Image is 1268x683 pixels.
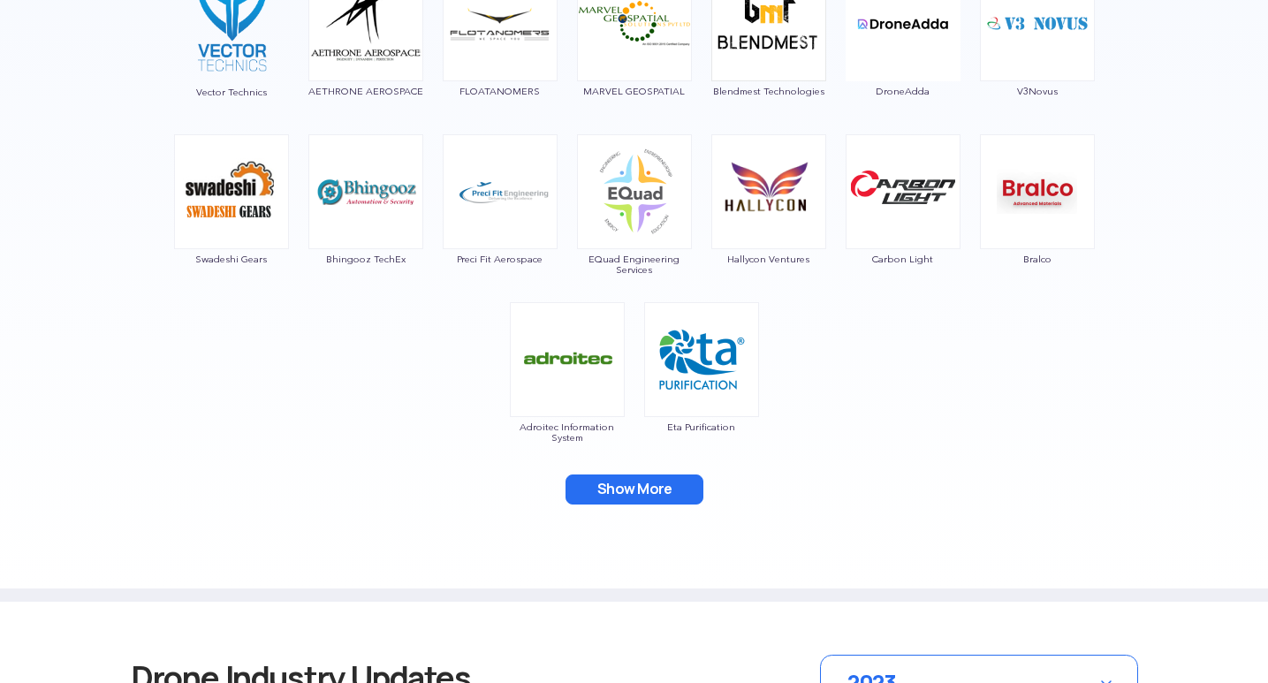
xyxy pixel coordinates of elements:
span: FLOATANOMERS [442,86,558,96]
img: img_preci.png [443,134,558,249]
a: Adroitec Information System [509,351,626,443]
span: V3Novus [979,86,1096,96]
span: MARVEL GEOSPATIAL [576,86,693,96]
span: AETHRONE AEROSPACE [308,86,424,96]
a: Carbon Light [845,183,961,264]
a: Eta Purification [643,351,760,432]
a: Bhingooz TechEx [308,183,424,264]
img: img_hallycon.png [711,134,826,249]
span: Vector Technics [173,87,290,97]
a: Vector Technics [173,15,290,97]
img: img_bralco.png [980,134,1095,249]
img: img_carbonlight.png [846,134,960,249]
img: ic_swadeshi.png [174,134,289,249]
a: Swadeshi Gears [173,183,290,264]
span: DroneAdda [845,86,961,96]
span: Swadeshi Gears [173,254,290,264]
span: Bralco [979,254,1096,264]
a: FLOATANOMERS [442,15,558,96]
img: img_adroitec.png [510,302,625,417]
img: img_bhingooz.png [308,134,423,249]
a: EQuad Engineering Services [576,183,693,275]
img: img_equad.png [577,134,692,249]
a: Bralco [979,183,1096,264]
a: DroneAdda [845,15,961,96]
span: Carbon Light [845,254,961,264]
a: Hallycon Ventures [710,183,827,264]
span: Bhingooz TechEx [308,254,424,264]
a: V3Novus [979,15,1096,96]
span: Blendmest Technologies [710,86,827,96]
a: MARVEL GEOSPATIAL [576,15,693,96]
a: AETHRONE AEROSPACE [308,15,424,96]
img: img_eta.png [644,302,759,417]
a: Preci Fit Aerospace [442,183,558,264]
span: Preci Fit Aerospace [442,254,558,264]
span: Hallycon Ventures [710,254,827,264]
span: Eta Purification [643,421,760,432]
button: Show More [566,474,703,505]
span: EQuad Engineering Services [576,254,693,275]
span: Adroitec Information System [509,421,626,443]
